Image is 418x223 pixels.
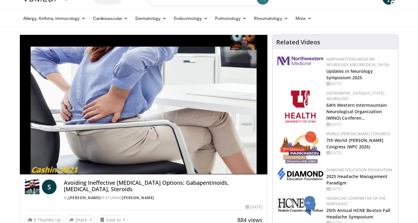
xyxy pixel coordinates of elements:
[326,150,393,156] div: [DATE]
[326,186,393,192] div: [DATE]
[326,196,386,206] a: Headache Cooperative of the Northeast
[89,12,132,24] a: Cardiovascular
[280,131,320,163] img: 16fe1da8-a9a0-4f15-bd45-1dd1acf19c34.png.150x105_q85_autocrop_double_scale_upscale_version-0.2.png
[122,195,154,200] a: [PERSON_NAME]
[277,57,323,65] img: 2a462fb6-9365-492a-ac79-3166a6f924d8.png.150x105_q85_autocrop_double_scale_upscale_version-0.2.jpg
[68,195,101,200] a: [PERSON_NAME]
[292,12,315,24] a: More
[211,12,250,24] a: Pulmonology
[64,195,262,201] div: By FEATURING
[42,180,57,194] a: S
[326,102,387,121] a: 64th Western Intermountain Neurological Organization (WINO) Conferen…
[170,12,211,24] a: Endocrinology
[285,91,316,123] img: f6362829-b0a3-407d-a044-59546adfd345.png.150x105_q85_autocrop_double_scale_upscale_version-0.2.png
[20,12,89,24] a: Allergy, Asthma, Immunology
[326,122,393,127] div: [DATE]
[20,35,267,175] video-js: Video Player
[326,91,385,101] a: [GEOGRAPHIC_DATA][US_STATE] Neurology
[326,207,391,220] a: 25th Annual HCNE Boston Fall Headache Symposium
[246,204,262,210] div: [DATE]
[326,131,391,136] a: World [PERSON_NAME] Congress
[132,12,170,24] a: Dermatology
[277,196,323,216] img: 6c52f715-17a6-4da1-9b6c-8aaf0ffc109f.jpg.150x105_q85_autocrop_double_scale_upscale_version-0.2.jpg
[250,12,292,24] a: Rheumatology
[326,68,373,80] a: Updates in Neurology Symposium 2025
[277,167,323,180] img: d0406666-9e5f-4b94-941b-f1257ac5ccaf.png.150x105_q85_autocrop_double_scale_upscale_version-0.2.png
[326,81,393,87] div: [DATE]
[326,167,392,173] a: Diamond Education Foundation
[276,39,320,46] h4: Related Videos
[326,57,389,67] a: Northwestern Medicine Neurology and [MEDICAL_DATA]
[25,180,39,194] img: Dr. Sergey Motov
[34,217,36,223] span: 8
[64,180,262,193] h4: Avoiding Ineffective [MEDICAL_DATA] Options: Gabapentinoids, [MEDICAL_DATA], Steroids
[326,173,387,186] a: 2025 Headache Management Paradigm
[326,137,383,150] a: 7th World [PERSON_NAME] Congress (WPC 2026)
